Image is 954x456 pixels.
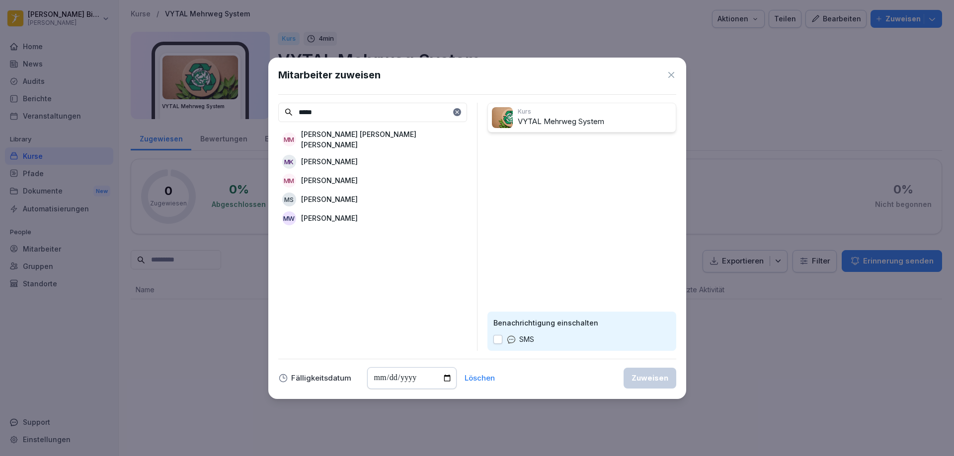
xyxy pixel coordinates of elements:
[291,375,351,382] p: Fälligkeitsdatum
[282,155,296,169] div: MK
[518,116,672,128] p: VYTAL Mehrweg System
[624,368,676,389] button: Zuweisen
[465,375,495,382] button: Löschen
[301,175,358,186] p: [PERSON_NAME]
[282,193,296,206] div: MS
[301,129,463,150] p: [PERSON_NAME] [PERSON_NAME] [PERSON_NAME]
[519,334,534,345] p: SMS
[301,194,358,204] p: [PERSON_NAME]
[301,213,358,223] p: [PERSON_NAME]
[282,132,296,146] div: MM
[493,318,670,328] p: Benachrichtigung einschalten
[278,67,381,82] h1: Mitarbeiter zuweisen
[518,107,672,116] p: Kurs
[632,373,668,384] div: Zuweisen
[282,174,296,188] div: MM
[301,156,358,167] p: [PERSON_NAME]
[282,211,296,225] div: MW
